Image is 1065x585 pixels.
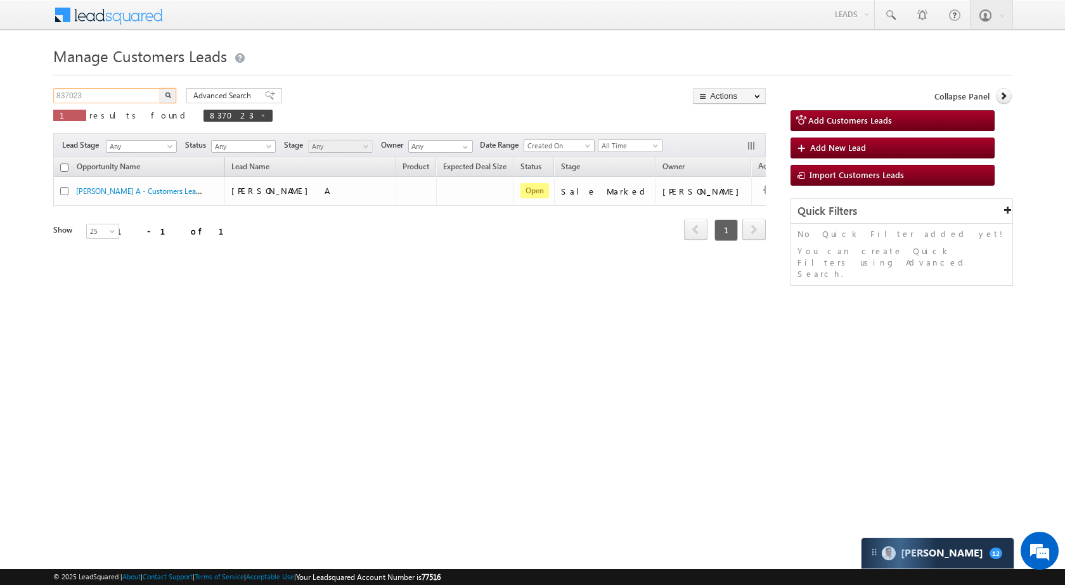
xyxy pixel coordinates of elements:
a: [PERSON_NAME] A - Customers Leads [76,185,203,196]
p: No Quick Filter added yet! [797,228,1006,240]
img: Search [165,92,171,98]
span: [PERSON_NAME] A [231,185,328,196]
span: 1 [60,110,80,120]
a: Opportunity Name [70,160,146,176]
a: Contact Support [143,572,193,581]
span: 837023 [210,110,254,120]
span: 12 [990,548,1002,559]
div: Sale Marked [561,186,650,197]
span: next [742,219,766,240]
div: carter-dragCarter[PERSON_NAME]12 [861,537,1014,569]
span: Stage [561,162,580,171]
a: All Time [598,139,662,152]
span: Advanced Search [193,90,255,101]
div: 1 - 1 of 1 [117,224,239,238]
a: Expected Deal Size [437,160,513,176]
span: Owner [381,139,408,151]
a: Any [106,140,177,153]
div: [PERSON_NAME] [662,186,745,197]
a: Status [514,160,548,176]
span: 25 [87,226,120,237]
span: Opportunity Name [77,162,140,171]
span: Open [520,183,549,198]
a: 25 [86,224,119,239]
button: Actions [693,88,766,104]
span: Add Customers Leads [808,115,892,125]
span: Stage [284,139,308,151]
span: Add New Lead [810,142,866,153]
span: Actions [752,159,790,176]
input: Type to Search [408,140,473,153]
a: next [742,220,766,240]
span: Any [106,141,172,152]
span: Manage Customers Leads [53,46,227,66]
span: Collapse Panel [934,91,990,102]
span: Lead Name [225,160,276,176]
span: 77516 [422,572,441,582]
a: prev [684,220,707,240]
span: Any [212,141,272,152]
a: Show All Items [456,141,472,153]
span: Import Customers Leads [810,169,904,180]
a: Any [308,140,373,153]
a: Acceptable Use [246,572,294,581]
a: About [122,572,141,581]
div: Show [53,224,76,236]
a: Terms of Service [195,572,244,581]
span: Lead Stage [62,139,104,151]
input: Check all records [60,164,68,172]
span: Product [403,162,429,171]
span: Owner [662,162,685,171]
span: prev [684,219,707,240]
p: You can create Quick Filters using Advanced Search. [797,245,1006,280]
a: Stage [555,160,586,176]
span: Date Range [480,139,524,151]
span: Created On [524,140,590,151]
span: Status [185,139,211,151]
div: Quick Filters [791,199,1012,224]
span: Expected Deal Size [443,162,507,171]
img: carter-drag [869,547,879,557]
span: Your Leadsquared Account Number is [296,572,441,582]
a: Any [211,140,276,153]
span: results found [89,110,190,120]
span: All Time [598,140,659,151]
span: Any [309,141,369,152]
a: Created On [524,139,595,152]
span: 1 [714,219,738,241]
span: © 2025 LeadSquared | | | | | [53,571,441,583]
